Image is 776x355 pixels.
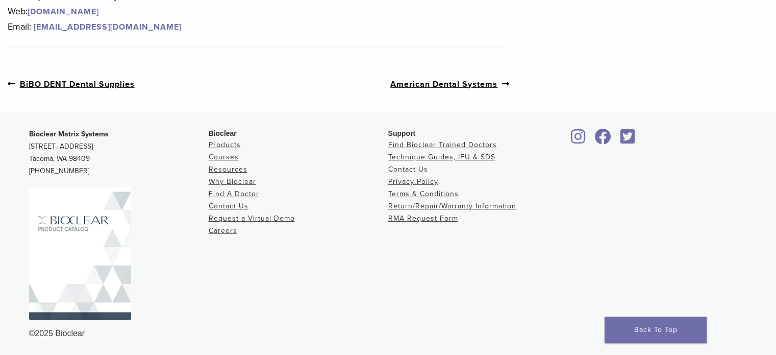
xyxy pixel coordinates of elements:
a: Return/Repair/Warranty Information [388,202,516,210]
a: [EMAIL_ADDRESS][DOMAIN_NAME] [31,22,184,32]
a: Request a Virtual Demo [209,214,295,223]
a: RMA Request Form [388,214,458,223]
a: Bioclear [591,135,615,145]
a: Find A Doctor [209,190,259,198]
a: BiBO DENT Dental Supplies [8,78,135,90]
a: Why Bioclear [209,177,256,186]
a: [DOMAIN_NAME] [28,7,99,17]
a: Bioclear [617,135,638,145]
a: Technique Guides, IFU & SDS [388,153,495,161]
a: Find Bioclear Trained Doctors [388,140,497,149]
a: Contact Us [388,165,428,174]
img: Bioclear [29,187,131,320]
a: Back To Top [605,317,707,343]
a: Courses [209,153,239,161]
p: [STREET_ADDRESS] Tacoma, WA 98409 [PHONE_NUMBER] [29,128,209,177]
nav: Post Navigation [8,56,510,112]
a: Terms & Conditions [388,190,459,198]
a: Products [209,140,241,149]
span: Support [388,129,416,137]
a: Bioclear [568,135,589,145]
a: Contact Us [209,202,248,210]
span: Bioclear [209,129,237,137]
a: American Dental Systems [390,78,510,90]
a: Resources [209,165,247,174]
strong: Bioclear Matrix Systems [29,130,109,138]
a: Careers [209,226,237,235]
a: Privacy Policy [388,177,438,186]
div: ©2025 Bioclear [29,327,747,340]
